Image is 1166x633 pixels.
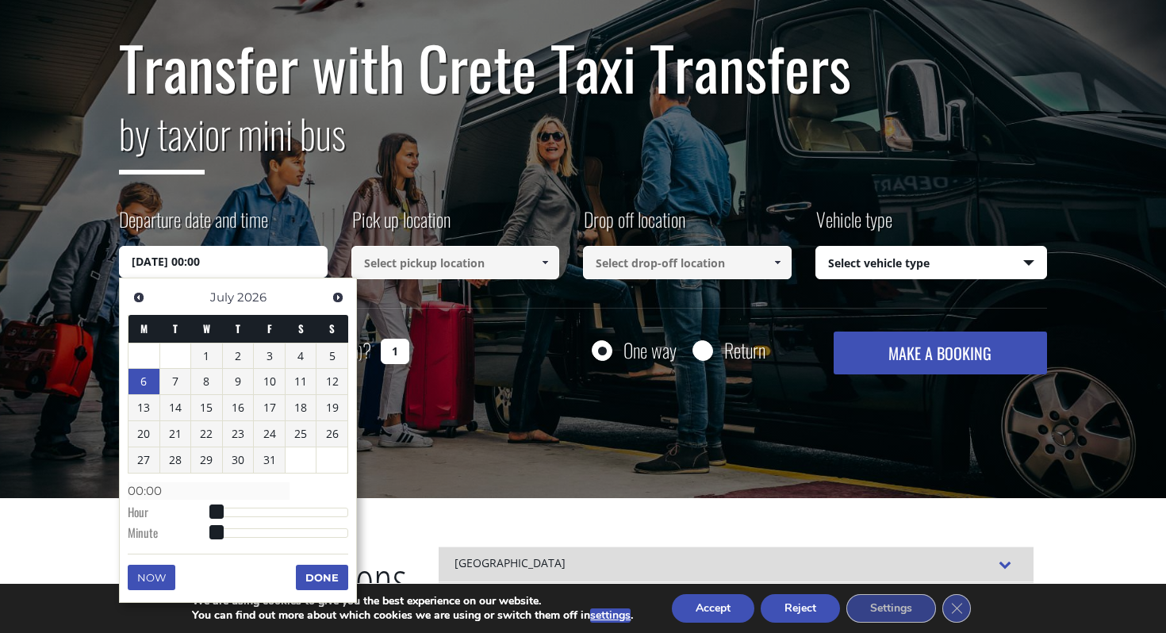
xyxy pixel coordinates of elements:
span: July [210,290,234,305]
span: Sunday [329,320,335,336]
button: Now [128,565,175,590]
a: 19 [316,395,347,420]
a: 9 [223,369,254,394]
span: Next [332,291,344,304]
span: Tuesday [173,320,178,336]
input: Select drop-off location [583,246,792,279]
a: 20 [128,421,159,447]
a: 7 [160,369,191,394]
span: Thursday [236,320,240,336]
p: You can find out more about which cookies we are using or switch them off in . [192,608,633,623]
a: 24 [254,421,285,447]
button: settings [590,608,631,623]
label: Vehicle type [815,205,892,246]
div: [GEOGRAPHIC_DATA] [439,547,1034,581]
a: 6 [128,369,159,394]
label: Drop off location [583,205,685,246]
h1: Transfer with Crete Taxi Transfers [119,34,1047,101]
a: Previous [128,286,149,308]
a: Next [327,286,348,308]
a: 28 [160,447,191,473]
a: 25 [286,421,316,447]
a: 11 [286,369,316,394]
input: Select pickup location [351,246,560,279]
button: Reject [761,594,840,623]
a: 18 [286,395,316,420]
a: 16 [223,395,254,420]
button: Done [296,565,348,590]
a: 8 [191,369,222,394]
a: 5 [316,343,347,369]
a: 22 [191,421,222,447]
span: Saturday [298,320,304,336]
a: 3 [254,343,285,369]
a: 2 [223,343,254,369]
dt: Hour [128,504,216,524]
span: Friday [267,320,272,336]
a: 14 [160,395,191,420]
a: 12 [316,369,347,394]
a: 29 [191,447,222,473]
a: 10 [254,369,285,394]
a: 23 [223,421,254,447]
label: Return [724,340,765,360]
button: Settings [846,594,936,623]
dt: Minute [128,524,216,545]
a: Show All Items [532,246,558,279]
a: 4 [286,343,316,369]
a: Show All Items [764,246,790,279]
span: Popular [118,547,230,620]
a: 17 [254,395,285,420]
span: 2026 [237,290,267,305]
a: 27 [128,447,159,473]
span: Previous [132,291,145,304]
p: We are using cookies to give you the best experience on our website. [192,594,633,608]
label: Departure date and time [119,205,268,246]
button: Close GDPR Cookie Banner [942,594,971,623]
label: Pick up location [351,205,451,246]
span: Monday [140,320,148,336]
label: One way [623,340,677,360]
a: 13 [128,395,159,420]
div: [GEOGRAPHIC_DATA] [439,581,1034,616]
a: 21 [160,421,191,447]
span: Select vehicle type [816,247,1047,280]
button: MAKE A BOOKING [834,332,1047,374]
a: 1 [191,343,222,369]
span: by taxi [119,103,205,175]
a: 15 [191,395,222,420]
a: 26 [316,421,347,447]
h2: or mini bus [119,101,1047,186]
a: 31 [254,447,285,473]
button: Accept [672,594,754,623]
a: 30 [223,447,254,473]
span: Wednesday [203,320,210,336]
h2: Destinations [118,547,407,632]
